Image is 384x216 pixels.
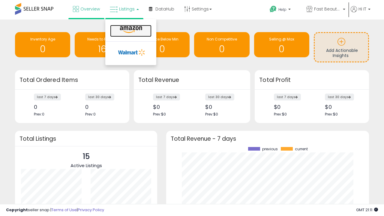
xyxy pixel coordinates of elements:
label: last 30 days [205,94,234,100]
span: Active Listings [70,162,102,169]
span: Selling @ Max [269,37,294,42]
span: current [295,147,308,151]
label: last 30 days [325,94,354,100]
label: last 7 days [153,94,180,100]
span: Non Competitive [207,37,237,42]
div: $0 [205,104,240,110]
h1: 0 [257,44,306,54]
span: Inventory Age [30,37,55,42]
span: 2025-09-6 21:11 GMT [356,207,378,213]
label: last 7 days [34,94,61,100]
h3: Total Revenue [138,76,246,84]
span: Help [278,7,286,12]
h3: Total Listings [19,136,153,141]
div: 0 [34,104,67,110]
a: Add Actionable Insights [315,33,368,61]
span: Add Actionable Insights [326,47,358,59]
p: 15 [70,151,102,162]
span: Prev: 0 [85,112,96,117]
span: Overview [80,6,100,12]
span: Prev: $0 [205,112,218,117]
div: $0 [274,104,307,110]
h3: Total Ordered Items [19,76,125,84]
a: Privacy Policy [78,207,104,213]
a: Selling @ Max 0 [254,32,309,57]
a: BB Price Below Min 0 [134,32,190,57]
i: Get Help [269,5,277,13]
a: Terms of Use [51,207,77,213]
span: Prev: $0 [325,112,338,117]
span: Needs to Reprice [87,37,118,42]
a: Hi IT [351,6,370,19]
a: Help [265,1,301,19]
a: Non Competitive 0 [194,32,249,57]
span: Prev: $0 [274,112,287,117]
label: last 30 days [85,94,114,100]
span: Fast Beauty ([GEOGRAPHIC_DATA]) [314,6,341,12]
span: DataHub [155,6,174,12]
div: $0 [153,104,187,110]
a: Needs to Reprice 16 [75,32,130,57]
div: seller snap | | [6,207,104,213]
span: Hi IT [358,6,366,12]
h3: Total Profit [259,76,364,84]
h1: 0 [137,44,187,54]
span: BB Price Below Min [145,37,178,42]
h1: 0 [197,44,246,54]
h1: 0 [18,44,67,54]
span: Prev: $0 [153,112,166,117]
a: Inventory Age 0 [15,32,70,57]
span: previous [262,147,278,151]
label: last 7 days [274,94,301,100]
strong: Copyright [6,207,28,213]
span: Listings [119,6,135,12]
h1: 16 [78,44,127,54]
span: Prev: 0 [34,112,44,117]
div: $0 [325,104,358,110]
div: 0 [85,104,119,110]
h3: Total Revenue - 7 days [171,136,364,141]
